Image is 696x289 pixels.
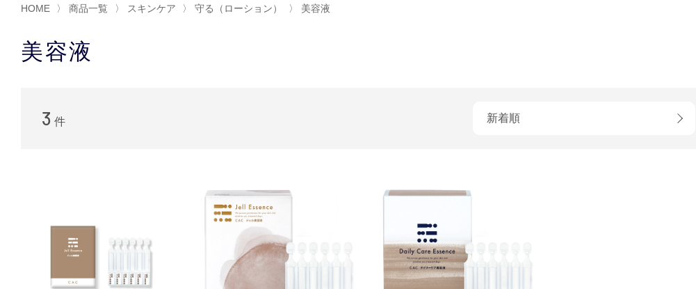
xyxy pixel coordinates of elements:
[195,3,282,14] span: 守る（ローション）
[66,3,108,14] a: 商品一覧
[127,3,176,14] span: スキンケア
[56,2,111,15] li: 〉
[69,3,108,14] span: 商品一覧
[115,2,179,15] li: 〉
[21,3,50,14] a: HOME
[42,107,51,129] span: 3
[298,3,330,14] a: 美容液
[192,3,282,14] a: 守る（ローション）
[54,116,65,127] span: 件
[473,102,695,135] div: 新着順
[289,2,334,15] li: 〉
[301,3,330,14] span: 美容液
[182,2,286,15] li: 〉
[124,3,176,14] a: スキンケア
